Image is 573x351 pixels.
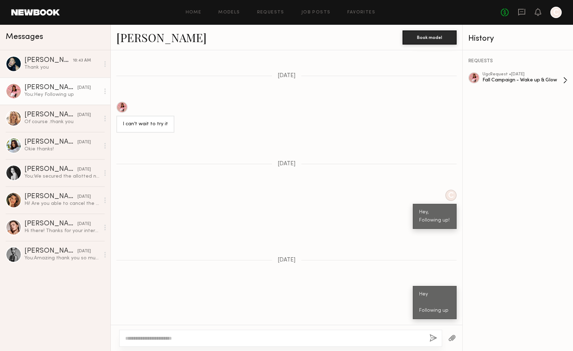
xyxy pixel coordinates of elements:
div: [DATE] [77,139,91,146]
div: 10:43 AM [73,57,91,64]
a: [PERSON_NAME] [116,30,207,45]
div: ugc Request • [DATE] [482,72,563,77]
div: Of course .thank you [24,119,100,125]
a: Models [218,10,240,15]
a: C [550,7,562,18]
div: I can’t wait to try it [123,120,168,128]
div: [PERSON_NAME] [24,166,77,173]
div: [PERSON_NAME] [24,139,77,146]
span: [DATE] [278,161,296,167]
div: [PERSON_NAME] [24,57,73,64]
a: ugcRequest •[DATE]Fall Campaign - Wake up & Glow [482,72,567,88]
span: [DATE] [278,257,296,263]
div: [DATE] [77,194,91,200]
div: [DATE] [77,112,91,119]
div: [DATE] [77,166,91,173]
div: Hi there! Thanks for your interest :) Is there any flexibility in the budget? Typically for an ed... [24,228,100,234]
div: [PERSON_NAME] [24,111,77,119]
div: [PERSON_NAME] [24,220,77,228]
a: Book model [403,34,457,40]
div: Fall Campaign - Wake up & Glow [482,77,563,84]
div: You: Hey Following up [24,91,100,98]
span: [DATE] [278,73,296,79]
div: [DATE] [77,248,91,255]
div: You: Amazing thank you so much [PERSON_NAME] [24,255,100,261]
div: [PERSON_NAME] [24,248,77,255]
a: Favorites [347,10,375,15]
div: Hi! Are you able to cancel the job please? Just want to make sure you don’t send products my way.... [24,200,100,207]
div: You: We secured the allotted number of partnerships. I will reach out if we need additional conte... [24,173,100,180]
div: Hey, Following up! [419,208,450,225]
a: Requests [257,10,284,15]
div: Hey Following up [419,290,450,315]
div: History [468,35,567,43]
a: Job Posts [301,10,331,15]
div: Okie thanks! [24,146,100,153]
div: [DATE] [77,85,91,91]
div: Thank you [24,64,100,71]
span: Messages [6,33,43,41]
button: Book model [403,30,457,45]
div: [PERSON_NAME] [24,193,77,200]
div: [PERSON_NAME] [24,84,77,91]
div: REQUESTS [468,59,567,64]
a: Home [186,10,202,15]
div: [DATE] [77,221,91,228]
